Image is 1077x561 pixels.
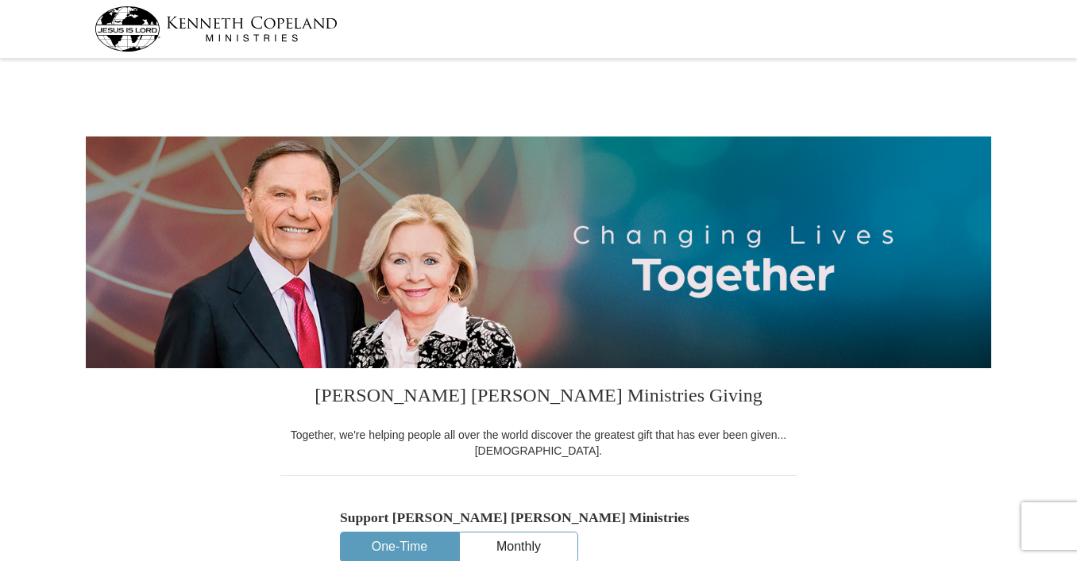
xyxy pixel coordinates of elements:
[95,6,338,52] img: kcm-header-logo.svg
[280,427,797,459] div: Together, we're helping people all over the world discover the greatest gift that has ever been g...
[340,509,737,526] h5: Support [PERSON_NAME] [PERSON_NAME] Ministries
[280,368,797,427] h3: [PERSON_NAME] [PERSON_NAME] Ministries Giving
